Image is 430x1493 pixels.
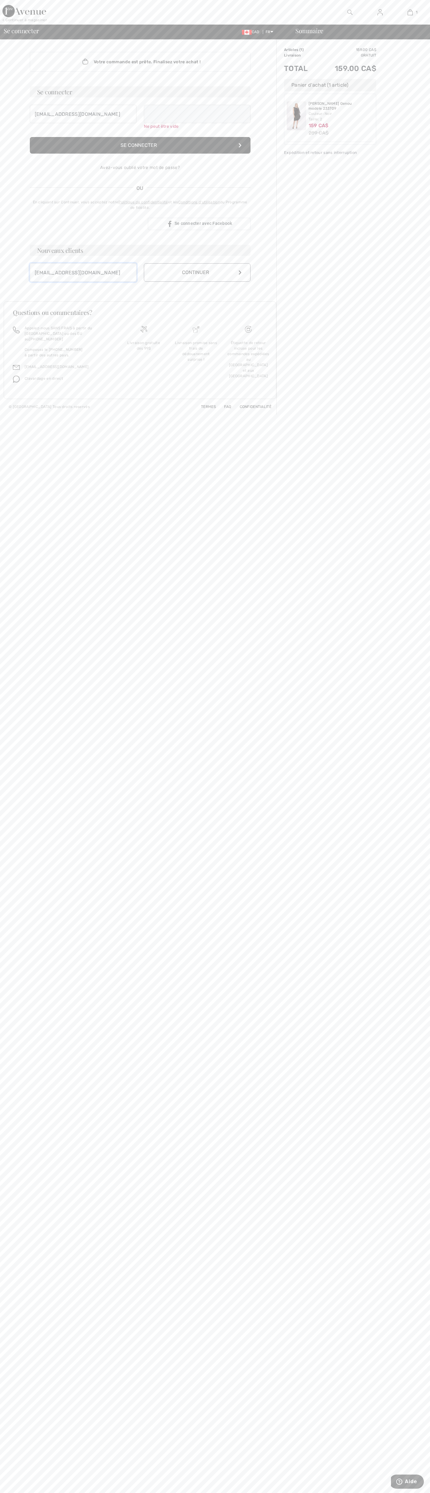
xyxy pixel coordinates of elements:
div: Sommaire [288,28,426,34]
h3: Se connecter [30,86,251,97]
s: 289 CA$ [309,130,329,136]
span: 1 [416,10,417,15]
td: Gratuit [318,53,376,58]
a: Termes [194,405,216,409]
p: Composez le [PHONE_NUMBER] à partir des autres pays. [25,347,110,358]
img: Canadian Dollar [242,30,252,35]
span: 159 CA$ [309,123,329,128]
button: Se connecter [30,137,251,154]
div: < Continuer à magasiner [2,17,47,23]
img: Livraison gratuite dès 99$ [140,326,147,333]
td: 159.00 CA$ [318,58,376,79]
div: Expédition et retour sans interruption [284,150,376,155]
a: 1 [395,9,425,16]
h3: Questions ou commentaires? [13,309,267,315]
td: 159.00 CA$ [318,47,376,53]
input: Courriel [30,105,136,123]
div: Couleur: Noir Taille: 2 [309,111,374,122]
img: email [13,364,20,371]
div: Livraison promise sans frais de dédouanement surprise ! [175,340,217,362]
img: chat [13,376,20,382]
span: CAD [242,30,262,34]
iframe: Sign in with Google Button [27,217,146,231]
p: Appelez-nous SANS FRAIS à partir du [GEOGRAPHIC_DATA] ou des EU au [25,325,110,342]
img: 1ère Avenue [2,5,46,17]
td: Total [284,58,318,79]
span: Clavardage en direct [25,376,63,381]
img: recherche [347,9,353,16]
button: Continuer [144,263,251,282]
span: Se connecter [4,28,39,34]
img: Livraison gratuite dès 99$ [245,326,252,333]
h3: Nouveaux clients [30,245,251,256]
img: Mes infos [377,9,383,16]
td: Articles ( ) [284,47,318,53]
img: Robe Fourreau Genou modèle 233709 [287,101,306,130]
span: FR [266,30,273,34]
img: Mon panier [408,9,413,16]
div: © [GEOGRAPHIC_DATA] Tous droits reservés [9,404,90,409]
a: [PHONE_NUMBER] [29,337,63,341]
img: call [13,327,20,333]
div: Ne peut être vide [144,123,251,130]
a: Se connecter avec Facebook [148,218,251,230]
a: [EMAIL_ADDRESS][DOMAIN_NAME] [25,365,89,369]
a: [PERSON_NAME] Genou modèle 233709 [309,101,374,111]
a: Confidentialité [232,405,272,409]
div: Étiquette de retour incluse pour les commandes expédiées au [GEOGRAPHIC_DATA] et aux [GEOGRAPHIC_... [227,340,270,379]
a: Avez-vous oublié votre mot de passe? [100,165,180,170]
div: Livraison gratuite dès 99$ [123,340,165,351]
a: Politique de confidentialité [118,200,168,204]
a: FAQ [217,405,231,409]
span: OU [133,185,147,192]
div: En cliquant sur Continuer, vous acceptez notre et les du Programme de fidélité. [30,199,251,210]
span: 1 [301,48,302,52]
div: Panier d'achat (1 article) [284,79,376,91]
div: Votre commande est prête. Finalisez votre achat ! [30,52,251,72]
iframe: Ouvre un widget dans lequel vous pouvez trouver plus d’informations [391,1475,424,1490]
td: Livraison [284,53,318,58]
input: Courriel [30,263,136,282]
span: Se connecter avec Facebook [175,221,232,226]
img: Livraison promise sans frais de dédouanement surprise&nbsp;! [193,326,199,333]
a: Conditions d'utilisation [178,200,220,204]
a: Se connecter [373,9,388,16]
